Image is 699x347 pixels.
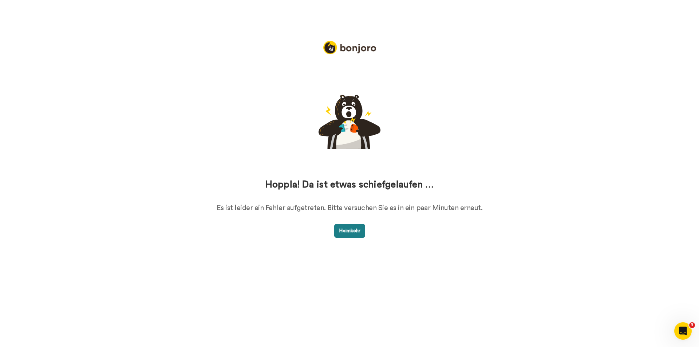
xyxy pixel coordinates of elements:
iframe: Intercom-Live-Chat [674,322,692,340]
a: Heimkehr [334,228,365,233]
font: 3 [691,323,694,327]
font: Heimkehr [339,228,360,233]
button: Heimkehr [334,224,365,238]
font: Hoppla! Da ist etwas schiefgelaufen … [265,180,434,189]
font: Es ist leider ein Fehler aufgetreten. Bitte versuchen Sie es in ein paar Minuten erneut. [217,204,483,212]
img: 500.png [319,94,380,149]
img: logo_full.png [323,41,376,54]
